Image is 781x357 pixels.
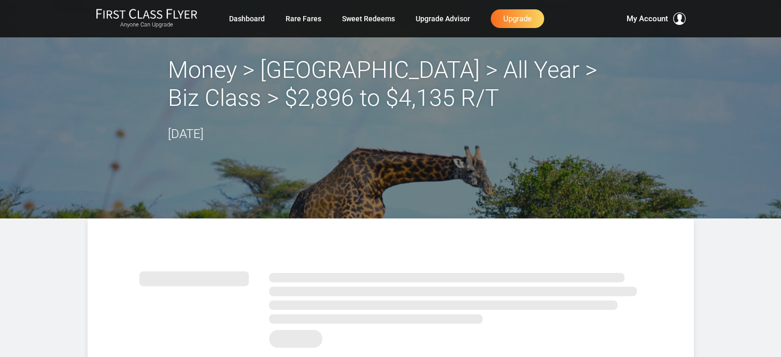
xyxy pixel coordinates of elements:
h2: Money > [GEOGRAPHIC_DATA] > All Year > Biz Class > $2,896 to $4,135 R/T [168,56,614,112]
img: summary.svg [139,260,642,354]
time: [DATE] [168,127,204,141]
small: Anyone Can Upgrade [96,21,197,29]
a: Dashboard [229,9,265,28]
a: Sweet Redeems [342,9,395,28]
a: Upgrade [491,9,544,28]
a: First Class FlyerAnyone Can Upgrade [96,8,197,29]
button: My Account [627,12,686,25]
a: Rare Fares [286,9,321,28]
span: My Account [627,12,668,25]
a: Upgrade Advisor [416,9,470,28]
img: First Class Flyer [96,8,197,19]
